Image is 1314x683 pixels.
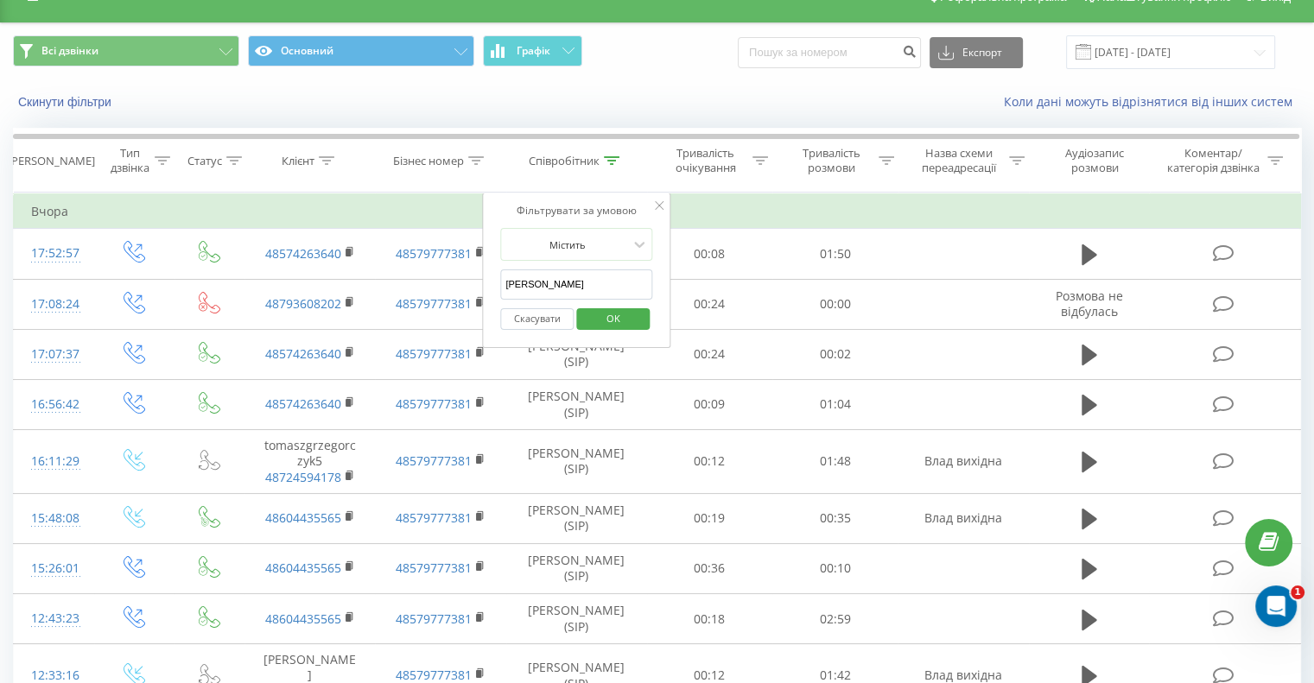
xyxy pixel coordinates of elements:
a: 48793608202 [265,295,341,312]
td: Влад вихідна [898,493,1028,543]
td: 00:24 [647,279,772,329]
button: Графік [483,35,582,66]
td: [PERSON_NAME] (SIP) [506,493,647,543]
td: 00:02 [772,329,898,379]
div: Аудіозапис розмови [1044,146,1146,175]
a: 48574263640 [265,245,341,262]
button: Скинути фільтри [13,94,120,110]
button: Експорт [930,37,1023,68]
td: [PERSON_NAME] (SIP) [506,430,647,494]
div: Співробітник [529,154,600,168]
div: 15:48:08 [31,502,77,535]
div: 16:56:42 [31,388,77,421]
a: 48579777381 [396,245,472,262]
div: 15:26:01 [31,552,77,585]
a: 48579777381 [396,509,472,526]
td: Влад вихідна [898,430,1028,494]
td: [PERSON_NAME] (SIP) [506,594,647,644]
div: Тривалість розмови [788,146,874,175]
div: 17:52:57 [31,237,77,270]
a: 48604435565 [265,509,341,526]
td: 01:04 [772,379,898,429]
a: 48579777381 [396,667,472,683]
a: 48579777381 [396,452,472,469]
div: 17:08:24 [31,288,77,321]
td: [PERSON_NAME] (SIP) [506,543,647,593]
button: Скасувати [500,308,574,330]
td: 00:35 [772,493,898,543]
div: Бізнес номер [393,154,464,168]
a: 48579777381 [396,295,472,312]
div: Назва схеми переадресації [914,146,1005,175]
button: Всі дзвінки [13,35,239,66]
a: Коли дані можуть відрізнятися вiд інших систем [1004,93,1301,110]
div: Коментар/категорія дзвінка [1162,146,1263,175]
input: Введіть значення [500,269,652,300]
div: Тривалість очікування [663,146,749,175]
td: 01:50 [772,229,898,279]
span: Всі дзвінки [41,44,98,58]
td: 00:18 [647,594,772,644]
td: Вчора [14,194,1301,229]
td: 00:24 [647,329,772,379]
div: Статус [187,154,222,168]
iframe: Intercom live chat [1255,585,1297,627]
span: Графік [517,45,550,57]
a: 48579777381 [396,560,472,576]
td: 00:36 [647,543,772,593]
td: 00:10 [772,543,898,593]
input: Пошук за номером [738,37,921,68]
div: Фільтрувати за умовою [500,202,652,219]
a: 48604435565 [265,560,341,576]
td: 00:19 [647,493,772,543]
div: [PERSON_NAME] [8,154,95,168]
a: 48579777381 [396,395,472,412]
a: 48724594178 [265,469,341,485]
a: 48604435565 [265,610,341,627]
div: Клієнт [282,154,314,168]
td: 02:59 [772,594,898,644]
button: Основний [248,35,474,66]
span: OK [589,305,638,332]
td: 00:12 [647,430,772,494]
a: 48579777381 [396,610,472,627]
div: 17:07:37 [31,338,77,371]
div: 16:11:29 [31,445,77,478]
td: [PERSON_NAME] (SIP) [506,379,647,429]
td: 00:09 [647,379,772,429]
button: OK [576,308,650,330]
span: 1 [1291,585,1304,599]
a: 48574263640 [265,395,341,412]
a: 48574263640 [265,345,341,362]
td: tomaszgrzegorczyk5 [244,430,375,494]
td: 00:08 [647,229,772,279]
td: 00:00 [772,279,898,329]
div: Тип дзвінка [109,146,149,175]
div: 12:43:23 [31,602,77,636]
span: Розмова не відбулась [1056,288,1123,319]
td: 01:48 [772,430,898,494]
td: [PERSON_NAME] (SIP) [506,329,647,379]
a: 48579777381 [396,345,472,362]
